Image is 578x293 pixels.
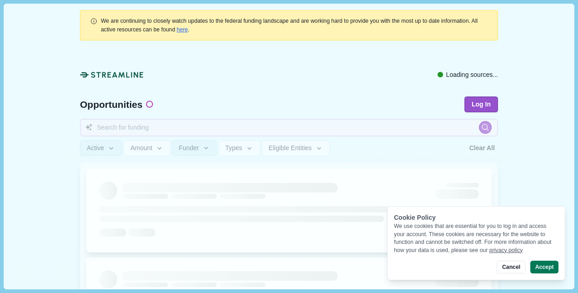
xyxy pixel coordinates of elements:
button: Eligible Entities [262,140,329,156]
span: Funder [179,144,199,152]
div: . [101,17,488,34]
span: Amount [130,144,152,152]
button: Clear All [466,140,498,156]
span: Cookie Policy [394,214,436,221]
span: Eligible Entities [269,144,312,152]
button: Types [219,140,260,156]
span: Loading sources... [446,70,498,80]
span: Opportunities [80,100,143,109]
span: We are continuing to closely watch updates to the federal funding landscape and are working hard ... [101,18,478,32]
button: Log In [464,96,498,112]
button: Cancel [497,261,525,273]
button: Funder [172,140,217,156]
span: Active [87,144,104,152]
a: privacy policy [489,247,523,253]
span: Types [225,144,242,152]
button: Active [80,140,122,156]
a: here [177,26,188,33]
button: Accept [530,261,558,273]
input: Search for funding [80,119,498,136]
div: We use cookies that are essential for you to log in and access your account. These cookies are ne... [394,222,558,254]
button: Amount [124,140,170,156]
